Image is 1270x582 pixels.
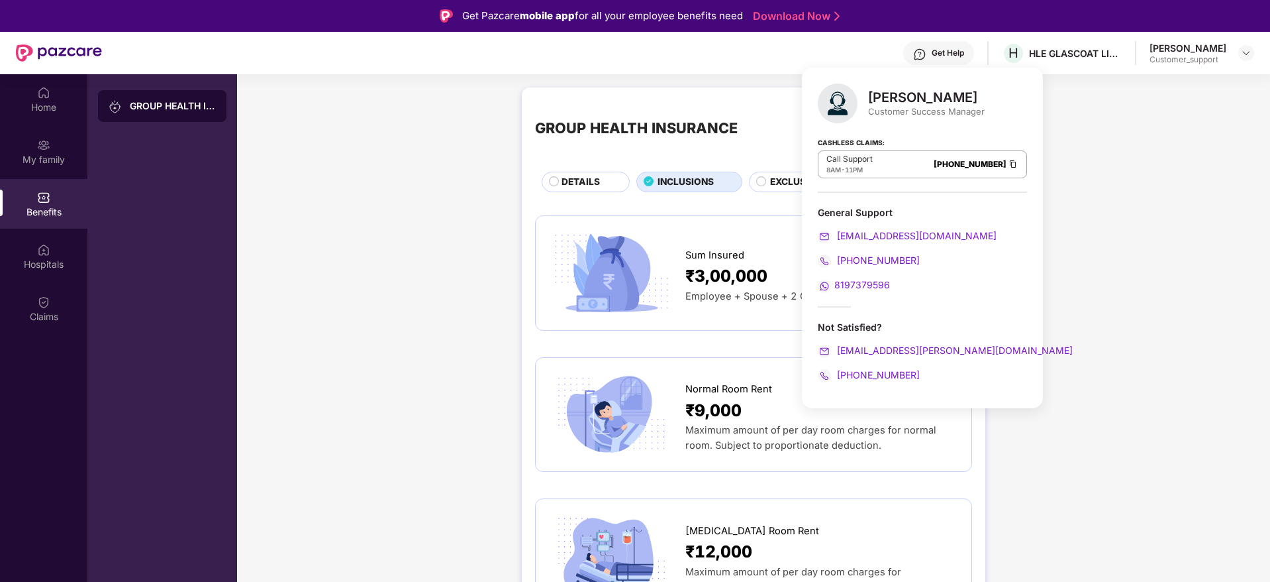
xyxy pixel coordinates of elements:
[1149,42,1226,54] div: [PERSON_NAME]
[685,263,767,289] span: ₹3,00,000
[37,243,50,257] img: svg+xml;base64,PHN2ZyBpZD0iSG9zcGl0YWxzIiB4bWxucz0iaHR0cDovL3d3dy53My5vcmcvMjAwMC9zdmciIHdpZHRoPS...
[685,290,840,302] span: Employee + Spouse + 2 Children
[868,89,985,105] div: [PERSON_NAME]
[818,369,920,380] a: [PHONE_NUMBER]
[818,206,1027,293] div: General Support
[37,191,50,204] img: svg+xml;base64,PHN2ZyBpZD0iQmVuZWZpdHMiIHhtbG5zPSJodHRwOi8vd3d3LnczLm9yZy8yMDAwL3N2ZyIgd2lkdGg9Ij...
[834,279,890,290] span: 8197379596
[826,164,873,175] div: -
[934,159,1006,169] a: [PHONE_NUMBER]
[913,48,926,61] img: svg+xml;base64,PHN2ZyBpZD0iSGVscC0zMngzMiIgeG1sbnM9Imh0dHA6Ly93d3cudzMub3JnLzIwMDAvc3ZnIiB3aWR0aD...
[37,139,50,152] img: svg+xml;base64,PHN2ZyB3aWR0aD0iMjAiIGhlaWdodD0iMjAiIHZpZXdCb3g9IjAgMCAyMCAyMCIgZmlsbD0ibm9uZSIgeG...
[685,248,744,263] span: Sum Insured
[818,321,1027,333] div: Not Satisfied?
[1008,45,1018,61] span: H
[462,8,743,24] div: Get Pazcare for all your employee benefits need
[109,100,122,113] img: svg+xml;base64,PHN2ZyB3aWR0aD0iMjAiIGhlaWdodD0iMjAiIHZpZXdCb3g9IjAgMCAyMCAyMCIgZmlsbD0ibm9uZSIgeG...
[834,369,920,380] span: [PHONE_NUMBER]
[770,175,828,190] span: EXCLUSIONS
[1029,47,1122,60] div: HLE GLASCOAT LIMITED
[818,321,1027,382] div: Not Satisfied?
[818,206,1027,219] div: General Support
[818,369,831,382] img: svg+xml;base64,PHN2ZyB4bWxucz0iaHR0cDovL3d3dy53My5vcmcvMjAwMC9zdmciIHdpZHRoPSIyMCIgaGVpZ2h0PSIyMC...
[37,86,50,99] img: svg+xml;base64,PHN2ZyBpZD0iSG9tZSIgeG1sbnM9Imh0dHA6Ly93d3cudzMub3JnLzIwMDAvc3ZnIiB3aWR0aD0iMjAiIG...
[826,166,841,174] span: 8AM
[658,175,714,190] span: INCLUSIONS
[520,9,575,22] strong: mobile app
[1008,158,1018,170] img: Clipboard Icon
[834,9,840,23] img: Stroke
[562,175,600,190] span: DETAILS
[868,105,985,117] div: Customer Success Manager
[818,84,857,123] img: svg+xml;base64,PHN2ZyB4bWxucz0iaHR0cDovL3d3dy53My5vcmcvMjAwMC9zdmciIHhtbG5zOnhsaW5rPSJodHRwOi8vd3...
[818,279,890,290] a: 8197379596
[818,345,831,358] img: svg+xml;base64,PHN2ZyB4bWxucz0iaHR0cDovL3d3dy53My5vcmcvMjAwMC9zdmciIHdpZHRoPSIyMCIgaGVpZ2h0PSIyMC...
[549,371,674,459] img: icon
[1241,48,1251,58] img: svg+xml;base64,PHN2ZyBpZD0iRHJvcGRvd24tMzJ4MzIiIHhtbG5zPSJodHRwOi8vd3d3LnczLm9yZy8yMDAwL3N2ZyIgd2...
[818,345,1073,356] a: [EMAIL_ADDRESS][PERSON_NAME][DOMAIN_NAME]
[932,48,964,58] div: Get Help
[818,280,831,293] img: svg+xml;base64,PHN2ZyB4bWxucz0iaHR0cDovL3d3dy53My5vcmcvMjAwMC9zdmciIHdpZHRoPSIyMCIgaGVpZ2h0PSIyMC...
[130,99,216,113] div: GROUP HEALTH INSURANCE
[845,166,863,174] span: 11PM
[834,345,1073,356] span: [EMAIL_ADDRESS][PERSON_NAME][DOMAIN_NAME]
[535,117,738,139] div: GROUP HEALTH INSURANCE
[685,424,936,451] span: Maximum amount of per day room charges for normal room. Subject to proportionate deduction.
[818,255,831,268] img: svg+xml;base64,PHN2ZyB4bWxucz0iaHR0cDovL3d3dy53My5vcmcvMjAwMC9zdmciIHdpZHRoPSIyMCIgaGVpZ2h0PSIyMC...
[16,44,102,62] img: New Pazcare Logo
[685,539,752,565] span: ₹12,000
[685,524,819,539] span: [MEDICAL_DATA] Room Rent
[818,255,920,266] a: [PHONE_NUMBER]
[685,398,742,424] span: ₹9,000
[440,9,453,23] img: Logo
[549,229,674,317] img: icon
[37,296,50,309] img: svg+xml;base64,PHN2ZyBpZD0iQ2xhaW0iIHhtbG5zPSJodHRwOi8vd3d3LnczLm9yZy8yMDAwL3N2ZyIgd2lkdGg9IjIwIi...
[753,9,836,23] a: Download Now
[818,135,885,149] strong: Cashless Claims:
[818,230,831,243] img: svg+xml;base64,PHN2ZyB4bWxucz0iaHR0cDovL3d3dy53My5vcmcvMjAwMC9zdmciIHdpZHRoPSIyMCIgaGVpZ2h0PSIyMC...
[818,230,997,241] a: [EMAIL_ADDRESS][DOMAIN_NAME]
[834,255,920,266] span: [PHONE_NUMBER]
[834,230,997,241] span: [EMAIL_ADDRESS][DOMAIN_NAME]
[826,154,873,164] p: Call Support
[1149,54,1226,65] div: Customer_support
[685,382,772,397] span: Normal Room Rent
